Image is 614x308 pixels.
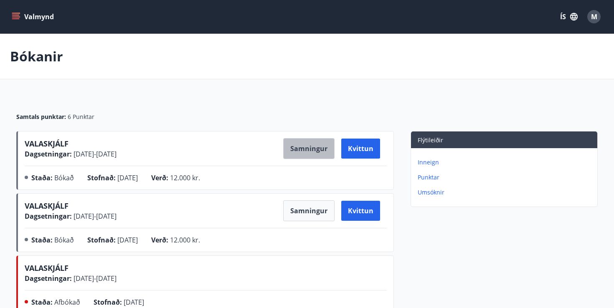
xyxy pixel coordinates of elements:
span: [DATE] - [DATE] [72,149,117,159]
span: [DATE] - [DATE] [72,274,117,283]
p: Inneign [418,158,594,167]
button: Kvittun [341,201,380,221]
span: M [591,12,597,21]
span: Bókað [54,235,74,245]
span: Flýtileiðir [418,136,443,144]
span: Verð : [151,173,168,182]
span: [DATE] [117,173,138,182]
button: Samningur [283,200,335,221]
span: Stofnað : [87,235,116,245]
span: 12.000 kr. [170,235,200,245]
span: Staða : [31,235,53,245]
span: VALASKJÁLF [25,263,69,273]
button: Kvittun [341,139,380,159]
span: Samtals punktar : [16,113,66,121]
span: Verð : [151,235,168,245]
button: menu [10,9,57,24]
span: Bókað [54,173,74,182]
button: M [584,7,604,27]
span: VALASKJÁLF [25,201,69,211]
span: Dagsetningar : [25,274,72,283]
span: Stofnað : [94,298,122,307]
span: VALASKJÁLF [25,139,69,149]
span: Afbókað [54,298,80,307]
span: [DATE] [117,235,138,245]
p: Bókanir [10,47,63,66]
span: Stofnað : [87,173,116,182]
span: 6 Punktar [68,113,94,121]
span: Dagsetningar : [25,212,72,221]
span: [DATE] [124,298,144,307]
span: Staða : [31,173,53,182]
button: ÍS [556,9,582,24]
span: Staða : [31,298,53,307]
span: Dagsetningar : [25,149,72,159]
span: 12.000 kr. [170,173,200,182]
p: Punktar [418,173,594,182]
button: Samningur [283,138,335,159]
span: [DATE] - [DATE] [72,212,117,221]
p: Umsóknir [418,188,594,197]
